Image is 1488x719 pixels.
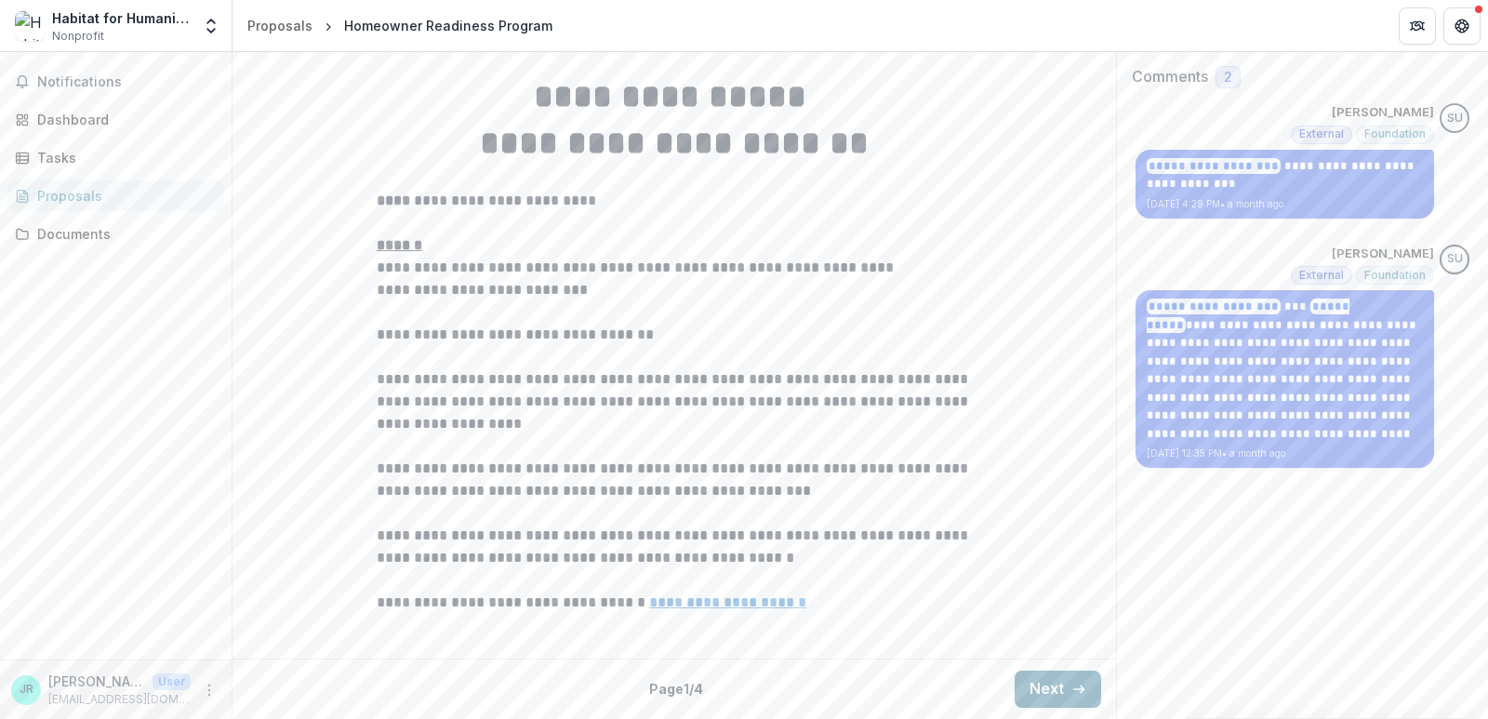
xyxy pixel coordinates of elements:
span: External [1299,127,1344,140]
span: 2 [1224,70,1232,86]
button: Partners [1399,7,1436,45]
div: Scott Umbel [1447,253,1463,265]
p: [PERSON_NAME] [48,672,145,691]
p: [PERSON_NAME] [1332,103,1434,122]
button: Get Help [1443,7,1481,45]
img: Habitat for Humanity of Eastern Connecticut, Inc. [15,11,45,41]
p: [EMAIL_ADDRESS][DOMAIN_NAME] [48,691,191,708]
div: Habitat for Humanity of Eastern [US_STATE], Inc. [52,8,191,28]
p: [DATE] 4:29 PM • a month ago [1147,197,1423,211]
a: Dashboard [7,104,224,135]
div: Tasks [37,148,209,167]
button: Next [1015,671,1101,708]
div: Jacqueline Richter [20,684,33,696]
a: Tasks [7,142,224,173]
nav: breadcrumb [240,12,560,39]
a: Proposals [240,12,320,39]
span: Foundation [1364,269,1426,282]
p: [PERSON_NAME] [1332,245,1434,263]
button: Notifications [7,67,224,97]
button: More [198,679,220,701]
span: External [1299,269,1344,282]
div: Homeowner Readiness Program [344,16,552,35]
div: Proposals [247,16,312,35]
div: Documents [37,224,209,244]
span: Nonprofit [52,28,104,45]
span: Foundation [1364,127,1426,140]
button: Open entity switcher [198,7,224,45]
p: User [153,673,191,690]
p: Page 1 / 4 [649,679,703,699]
div: Dashboard [37,110,209,129]
a: Proposals [7,180,224,211]
h2: Comments [1132,68,1208,86]
div: Scott Umbel [1447,113,1463,125]
p: [DATE] 12:35 PM • a month ago [1147,446,1423,460]
span: Notifications [37,74,217,90]
a: Documents [7,219,224,249]
div: Proposals [37,186,209,206]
